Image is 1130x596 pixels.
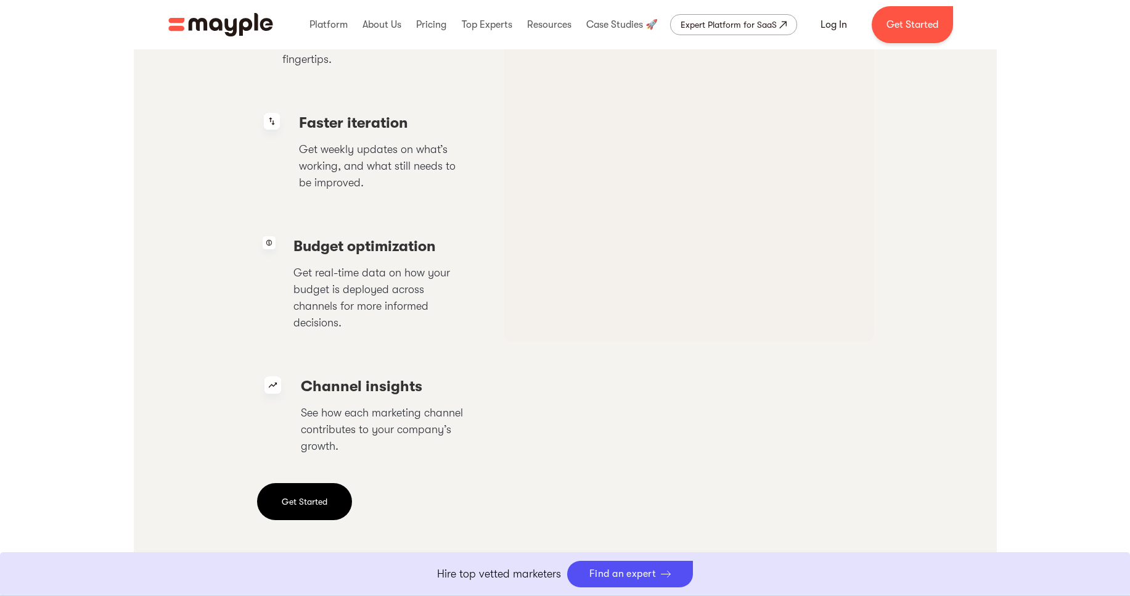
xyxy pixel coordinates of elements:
[459,5,515,44] div: Top Experts
[306,5,351,44] div: Platform
[168,13,273,36] a: home
[299,141,466,191] p: Get weekly updates on what’s working, and what still needs to be improved.
[670,14,797,35] a: Expert Platform for SaaS
[437,566,561,582] p: Hire top vetted marketers
[681,17,777,32] div: Expert Platform for SaaS
[413,5,449,44] div: Pricing
[872,6,953,43] a: Get Started
[257,483,352,520] a: Get Started
[293,265,466,331] p: Get real-time data on how your budget is deployed across channels for more informed decisions.
[806,10,862,39] a: Log In
[524,5,575,44] div: Resources
[301,375,467,397] p: Channel insights
[293,235,466,257] p: Budget optimization
[359,5,404,44] div: About Us
[299,112,466,134] p: Faster iteration
[589,568,657,580] div: Find an expert
[168,13,273,36] img: Mayple logo
[301,405,467,455] p: See how each marketing channel contributes to your company’s growth.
